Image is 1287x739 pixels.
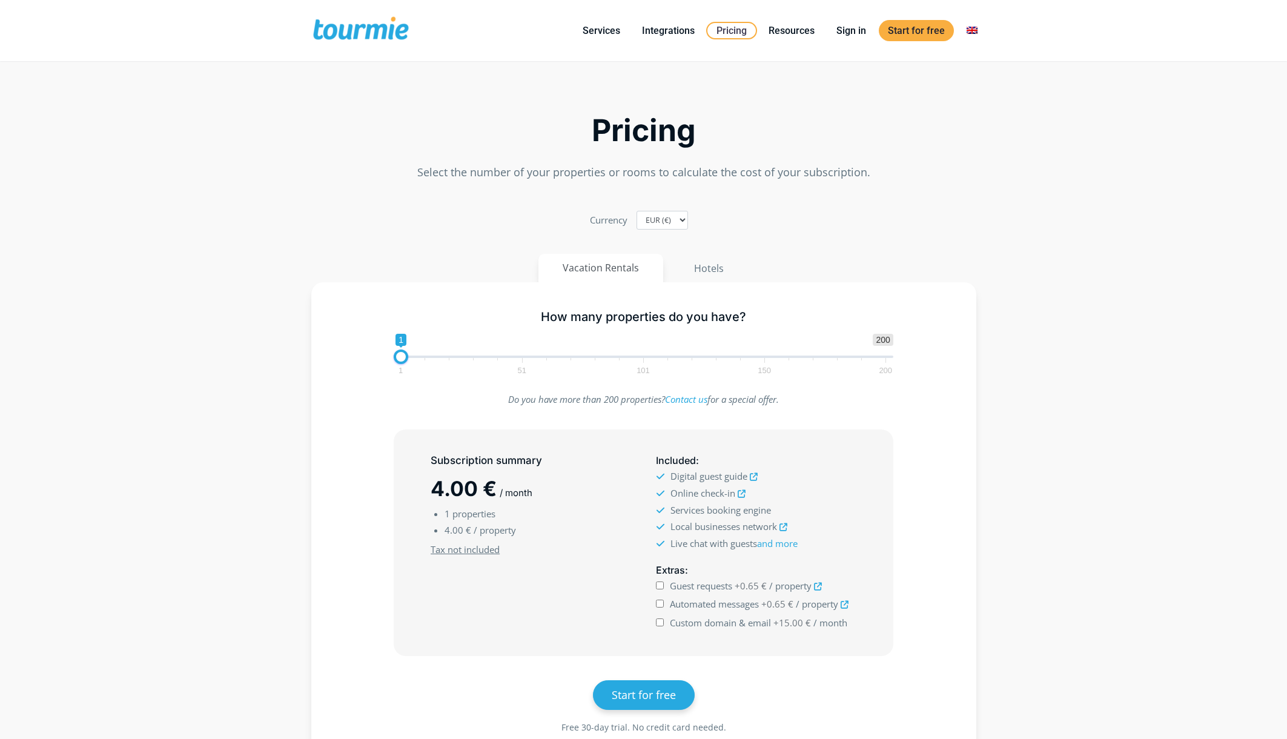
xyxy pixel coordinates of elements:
span: / property [796,598,838,610]
a: Start for free [593,680,695,710]
span: 200 [873,334,893,346]
span: 4.00 € [431,476,497,501]
span: +0.65 € [735,580,767,592]
a: Sign in [827,23,875,38]
span: / month [500,487,532,499]
span: Live chat with guests [670,537,798,549]
span: Services booking engine [670,504,771,516]
span: +15.00 € [773,617,811,629]
h5: : [656,563,856,578]
label: Currency [590,212,627,228]
span: 4.00 € [445,524,471,536]
span: / month [813,617,847,629]
span: Start for free [612,688,676,702]
p: Do you have more than 200 properties? for a special offer. [394,391,893,408]
span: Digital guest guide [670,470,747,482]
h5: : [656,453,856,468]
h5: How many properties do you have? [394,310,893,325]
span: 1 [445,508,450,520]
button: Vacation Rentals [538,254,663,282]
p: Select the number of your properties or rooms to calculate the cost of your subscription. [311,164,976,181]
span: 51 [516,368,528,373]
a: Pricing [706,22,757,39]
span: Guest requests [670,580,732,592]
a: Contact us [665,393,707,405]
a: Integrations [633,23,704,38]
a: Start for free [879,20,954,41]
span: Local businesses network [670,520,777,532]
span: 101 [635,368,652,373]
span: / property [769,580,812,592]
span: +0.65 € [761,598,793,610]
h5: Subscription summary [431,453,630,468]
span: properties [452,508,495,520]
span: / property [474,524,516,536]
span: 1 [397,368,405,373]
span: 1 [395,334,406,346]
span: Extras [656,564,685,576]
u: Tax not included [431,543,500,555]
a: and more [757,537,798,549]
a: Services [574,23,629,38]
button: Hotels [669,254,749,283]
span: 200 [877,368,894,373]
span: Automated messages [670,598,759,610]
span: 150 [756,368,773,373]
h2: Pricing [311,116,976,145]
span: Free 30-day trial. No credit card needed. [561,721,726,733]
a: Resources [759,23,824,38]
span: Custom domain & email [670,617,771,629]
span: Online check-in [670,487,735,499]
span: Included [656,454,696,466]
